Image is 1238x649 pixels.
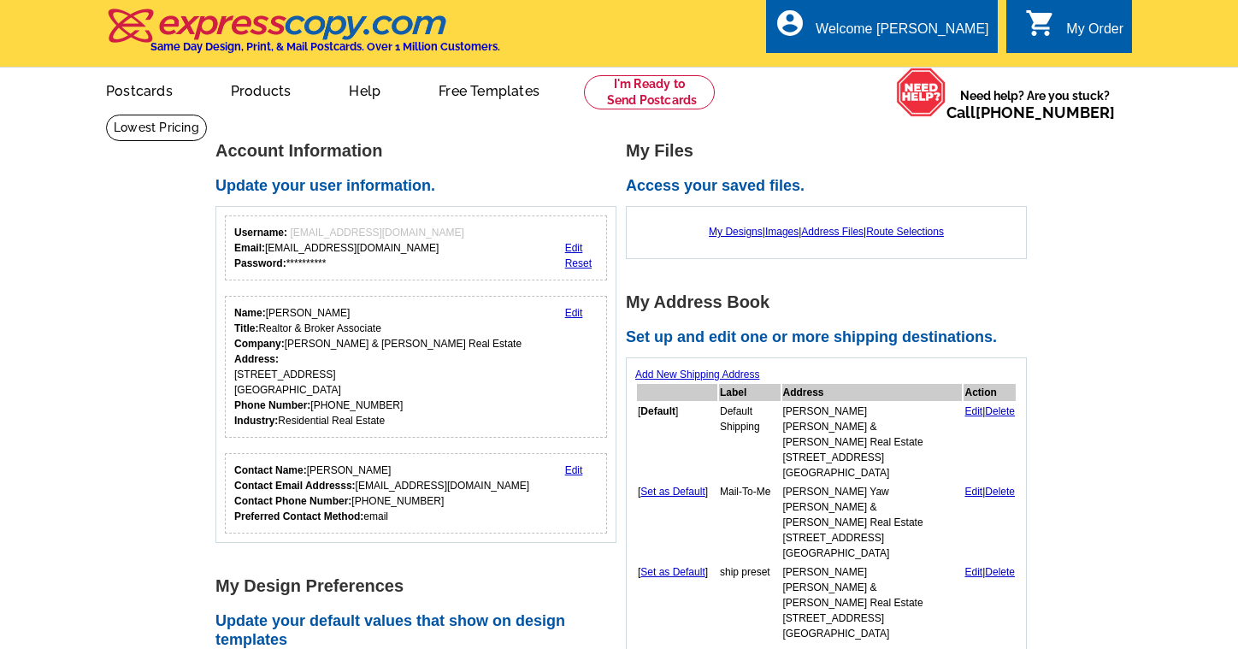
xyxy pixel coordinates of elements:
[782,384,963,401] th: Address
[234,338,285,350] strong: Company:
[234,415,278,427] strong: Industry:
[640,486,704,498] a: Set as Default
[719,403,781,481] td: Default Shipping
[709,226,763,238] a: My Designs
[234,227,287,239] strong: Username:
[1066,21,1123,45] div: My Order
[985,566,1015,578] a: Delete
[964,384,1016,401] th: Action
[964,563,1016,642] td: |
[234,257,286,269] strong: Password:
[946,103,1115,121] span: Call
[215,577,626,595] h1: My Design Preferences
[626,328,1036,347] h2: Set up and edit one or more shipping destinations.
[321,69,408,109] a: Help
[964,405,982,417] a: Edit
[775,8,805,38] i: account_circle
[637,563,717,642] td: [ ]
[946,87,1123,121] span: Need help? Are you stuck?
[234,510,363,522] strong: Preferred Contact Method:
[626,177,1036,196] h2: Access your saved files.
[637,483,717,562] td: [ ]
[637,403,717,481] td: [ ]
[234,463,529,524] div: [PERSON_NAME] [EMAIL_ADDRESS][DOMAIN_NAME] [PHONE_NUMBER] email
[234,322,258,334] strong: Title:
[782,483,963,562] td: [PERSON_NAME] Yaw [PERSON_NAME] & [PERSON_NAME] Real Estate [STREET_ADDRESS] [GEOGRAPHIC_DATA]
[964,403,1016,481] td: |
[565,257,592,269] a: Reset
[635,215,1017,248] div: | | |
[234,242,265,254] strong: Email:
[234,307,266,319] strong: Name:
[719,483,781,562] td: Mail-To-Me
[150,40,500,53] h4: Same Day Design, Print, & Mail Postcards. Over 1 Million Customers.
[964,486,982,498] a: Edit
[234,353,279,365] strong: Address:
[801,226,864,238] a: Address Files
[782,403,963,481] td: [PERSON_NAME] [PERSON_NAME] & [PERSON_NAME] Real Estate [STREET_ADDRESS] [GEOGRAPHIC_DATA]
[985,486,1015,498] a: Delete
[234,480,356,492] strong: Contact Email Addresss:
[215,142,626,160] h1: Account Information
[225,453,607,534] div: Who should we contact regarding order issues?
[203,69,319,109] a: Products
[225,215,607,280] div: Your login information.
[964,483,1016,562] td: |
[234,495,351,507] strong: Contact Phone Number:
[234,305,522,428] div: [PERSON_NAME] Realtor & Broker Associate [PERSON_NAME] & [PERSON_NAME] Real Estate [STREET_ADDRES...
[1025,8,1056,38] i: shopping_cart
[896,68,946,117] img: help
[626,142,1036,160] h1: My Files
[565,242,583,254] a: Edit
[626,293,1036,311] h1: My Address Book
[640,566,704,578] a: Set as Default
[411,69,567,109] a: Free Templates
[215,612,626,649] h2: Update your default values that show on design templates
[234,399,310,411] strong: Phone Number:
[782,563,963,642] td: [PERSON_NAME] [PERSON_NAME] & [PERSON_NAME] Real Estate [STREET_ADDRESS] [GEOGRAPHIC_DATA]
[816,21,988,45] div: Welcome [PERSON_NAME]
[635,369,759,381] a: Add New Shipping Address
[985,405,1015,417] a: Delete
[225,296,607,438] div: Your personal details.
[565,464,583,476] a: Edit
[765,226,799,238] a: Images
[106,21,500,53] a: Same Day Design, Print, & Mail Postcards. Over 1 Million Customers.
[234,464,307,476] strong: Contact Name:
[215,177,626,196] h2: Update your user information.
[565,307,583,319] a: Edit
[1025,19,1123,40] a: shopping_cart My Order
[79,69,200,109] a: Postcards
[964,566,982,578] a: Edit
[719,384,781,401] th: Label
[640,405,675,417] b: Default
[976,103,1115,121] a: [PHONE_NUMBER]
[290,227,463,239] span: [EMAIL_ADDRESS][DOMAIN_NAME]
[866,226,944,238] a: Route Selections
[719,563,781,642] td: ship preset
